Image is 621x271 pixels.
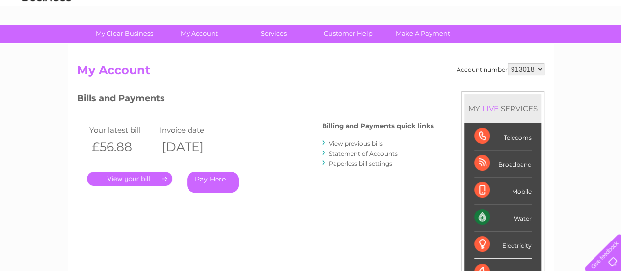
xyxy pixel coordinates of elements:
a: Paperless bill settings [329,160,392,167]
div: Water [474,204,532,231]
a: View previous bills [329,140,383,147]
h4: Billing and Payments quick links [322,122,434,130]
a: Customer Help [308,25,389,43]
td: Your latest bill [87,123,158,137]
div: Account number [457,63,544,75]
a: Make A Payment [382,25,463,43]
a: My Clear Business [84,25,165,43]
a: Contact [556,42,580,49]
div: LIVE [480,104,501,113]
h2: My Account [77,63,544,82]
a: 0333 014 3131 [436,5,504,17]
a: . [87,172,172,186]
a: Water [448,42,467,49]
a: Blog [536,42,550,49]
a: Log out [589,42,612,49]
div: Telecoms [474,123,532,150]
th: £56.88 [87,137,158,157]
div: Electricity [474,231,532,258]
a: My Account [159,25,240,43]
div: Clear Business is a trading name of Verastar Limited (registered in [GEOGRAPHIC_DATA] No. 3667643... [79,5,543,48]
a: Energy [473,42,494,49]
a: Statement of Accounts [329,150,398,157]
a: Pay Here [187,172,239,193]
div: Mobile [474,177,532,204]
h3: Bills and Payments [77,91,434,109]
a: Services [233,25,314,43]
th: [DATE] [157,137,228,157]
td: Invoice date [157,123,228,137]
img: logo.png [22,26,72,56]
div: MY SERVICES [464,94,541,122]
div: Broadband [474,150,532,177]
a: Telecoms [500,42,530,49]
